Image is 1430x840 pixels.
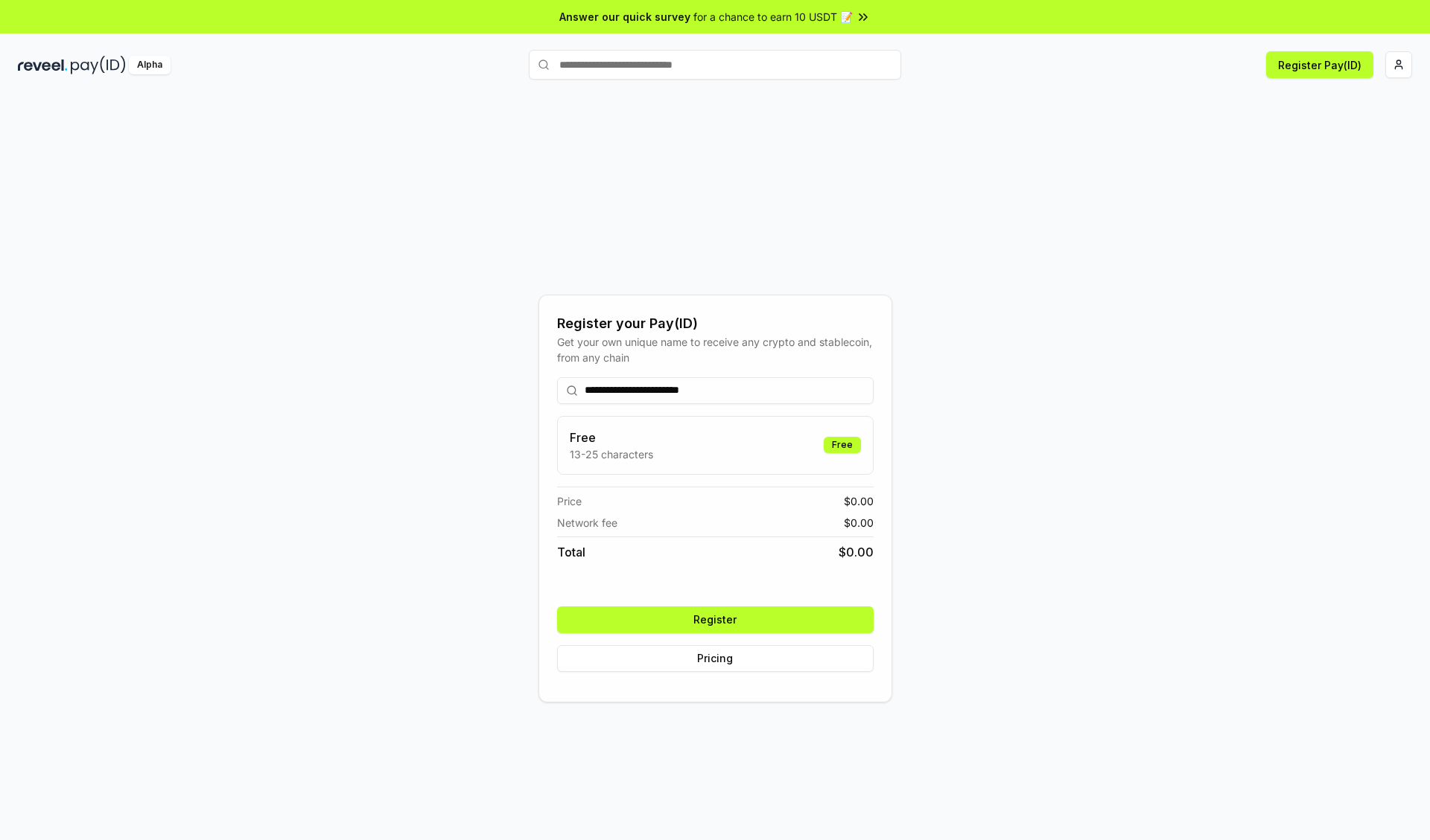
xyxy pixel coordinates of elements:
[824,437,861,453] div: Free
[71,56,126,74] img: pay_id
[559,9,690,25] span: Answer our quick survey
[557,645,874,672] button: Pricing
[557,313,874,334] div: Register your Pay(ID)
[557,493,582,509] span: Price
[18,56,68,74] img: reveel_dark
[693,9,853,25] span: for a chance to earn 10 USDT 📝
[557,606,874,633] button: Register
[839,543,874,561] span: $ 0.00
[557,543,585,561] span: Total
[570,429,653,446] h3: Free
[557,334,874,365] div: Get your own unique name to receive any crypto and stablecoin, from any chain
[844,515,874,530] span: $ 0.00
[557,515,617,530] span: Network fee
[570,446,653,462] p: 13-25 characters
[129,56,171,74] div: Alpha
[1266,51,1373,78] button: Register Pay(ID)
[844,493,874,509] span: $ 0.00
